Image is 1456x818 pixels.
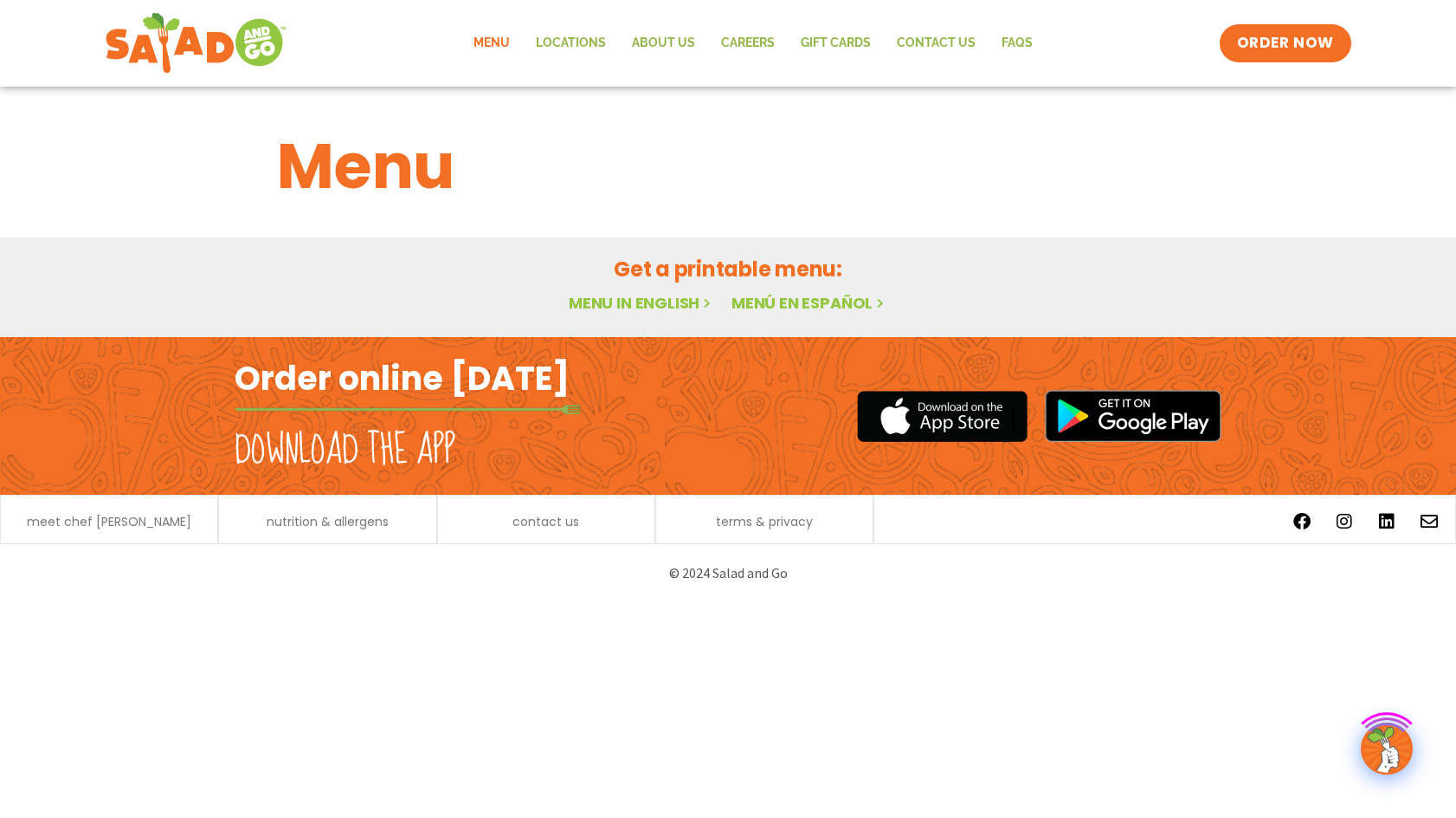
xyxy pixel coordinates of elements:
img: google_play [1045,390,1221,442]
h2: Get a printable menu: [277,254,1179,284]
a: meet chef [PERSON_NAME] [27,516,191,528]
span: ORDER NOW [1237,33,1334,54]
a: terms & privacy [716,516,813,528]
a: nutrition & allergens [267,516,389,528]
a: Contact Us [884,23,989,63]
a: Menu [461,23,523,63]
h2: Download the app [235,426,455,475]
a: About Us [619,23,708,63]
a: ORDER NOW [1220,24,1351,62]
a: GIFT CARDS [788,23,884,63]
h2: Order online [DATE] [235,357,570,399]
a: Careers [708,23,788,63]
p: © 2024 Salad and Go [243,562,1213,585]
a: Menu in English [569,292,714,314]
img: fork [235,405,581,414]
a: contact us [512,516,579,528]
h1: Menu [277,120,1179,213]
img: new-SAG-logo-768×292 [105,9,287,78]
nav: Menu [461,23,1046,63]
img: appstore [857,388,1028,445]
a: Locations [523,23,619,63]
a: Menú en español [731,292,887,314]
a: FAQs [989,23,1046,63]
